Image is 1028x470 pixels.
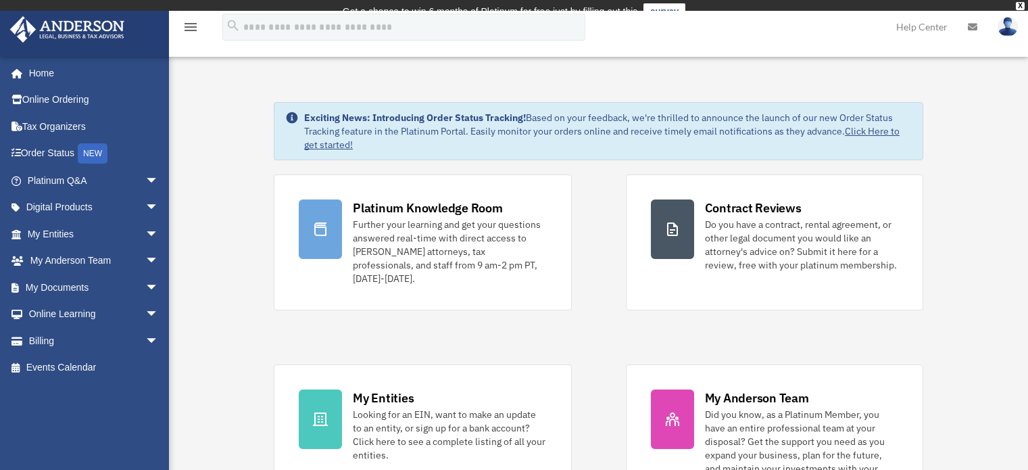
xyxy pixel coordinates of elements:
a: Platinum Knowledge Room Further your learning and get your questions answered real-time with dire... [274,174,571,310]
div: NEW [78,143,107,164]
a: Order StatusNEW [9,140,179,168]
span: arrow_drop_down [145,248,172,275]
a: Events Calendar [9,354,179,381]
div: Platinum Knowledge Room [353,199,503,216]
div: My Entities [353,390,414,406]
a: Home [9,60,172,87]
span: arrow_drop_down [145,327,172,355]
span: arrow_drop_down [145,167,172,195]
div: close [1016,2,1025,10]
span: arrow_drop_down [145,220,172,248]
div: My Anderson Team [705,390,809,406]
img: Anderson Advisors Platinum Portal [6,16,128,43]
a: Digital Productsarrow_drop_down [9,194,179,221]
a: My Anderson Teamarrow_drop_down [9,248,179,275]
i: search [226,18,241,33]
i: menu [182,19,199,35]
div: Contract Reviews [705,199,802,216]
a: menu [182,24,199,35]
strong: Exciting News: Introducing Order Status Tracking! [304,112,526,124]
a: survey [643,3,685,20]
span: arrow_drop_down [145,194,172,222]
div: Do you have a contract, rental agreement, or other legal document you would like an attorney's ad... [705,218,898,272]
a: My Entitiesarrow_drop_down [9,220,179,248]
span: arrow_drop_down [145,274,172,302]
a: Billingarrow_drop_down [9,327,179,354]
div: Further your learning and get your questions answered real-time with direct access to [PERSON_NAM... [353,218,546,285]
a: Click Here to get started! [304,125,900,151]
a: My Documentsarrow_drop_down [9,274,179,301]
img: User Pic [998,17,1018,37]
a: Contract Reviews Do you have a contract, rental agreement, or other legal document you would like... [626,174,923,310]
a: Tax Organizers [9,113,179,140]
a: Online Learningarrow_drop_down [9,301,179,328]
a: Online Ordering [9,87,179,114]
div: Based on your feedback, we're thrilled to announce the launch of our new Order Status Tracking fe... [304,111,912,151]
span: arrow_drop_down [145,301,172,329]
div: Get a chance to win 6 months of Platinum for free just by filling out this [343,3,638,20]
div: Looking for an EIN, want to make an update to an entity, or sign up for a bank account? Click her... [353,408,546,462]
a: Platinum Q&Aarrow_drop_down [9,167,179,194]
